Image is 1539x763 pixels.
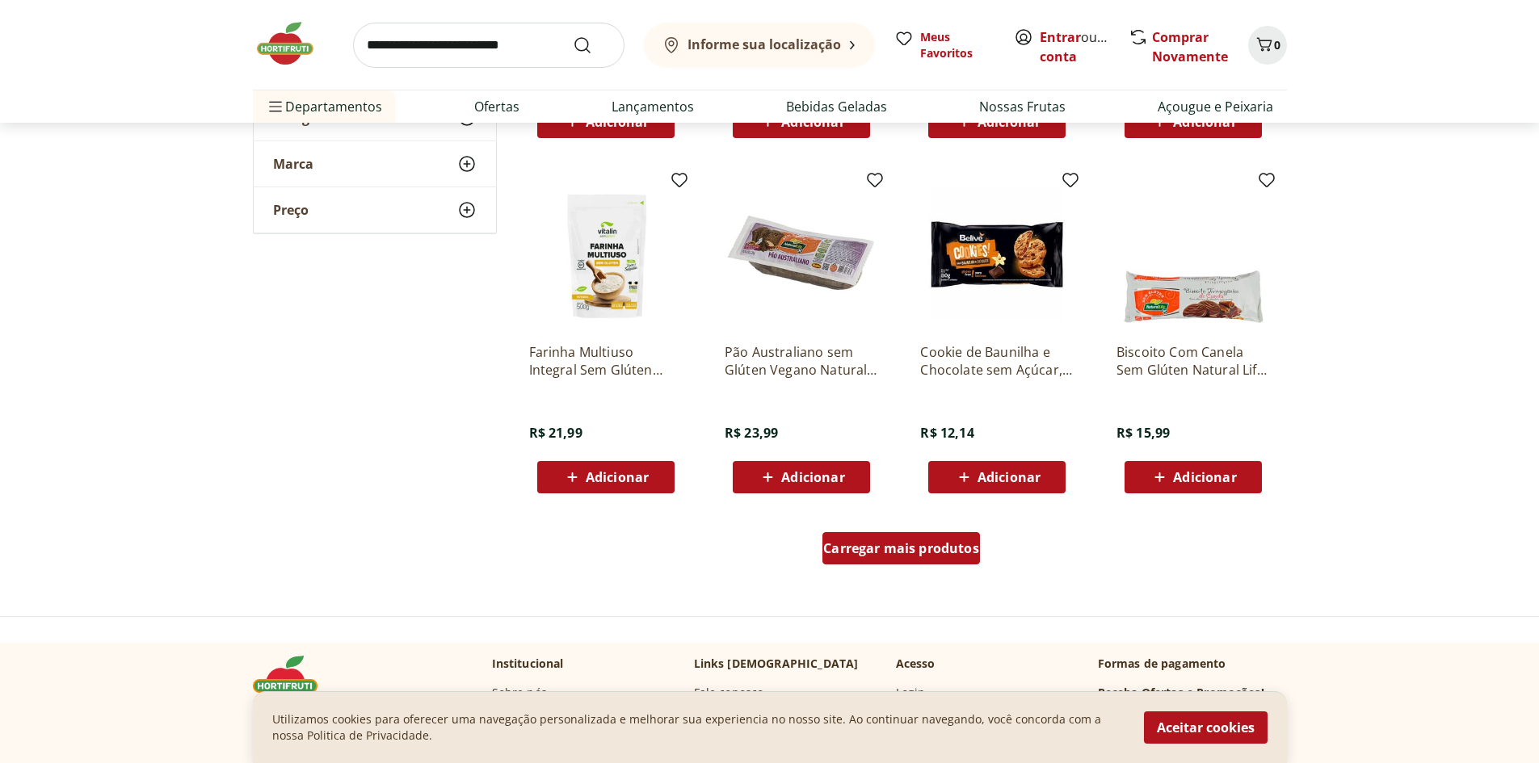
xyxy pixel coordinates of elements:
button: Aceitar cookies [1144,711,1268,744]
a: Criar conta [1040,28,1129,65]
a: Lançamentos [612,97,694,116]
span: Preço [273,202,309,218]
a: Login [896,685,926,701]
img: Cookie de Baunilha e Chocolate sem Açúcar, Glúten e Lactose Belive 67g [920,177,1074,330]
a: Entrar [1040,28,1081,46]
a: Bebidas Geladas [786,97,887,116]
span: Meus Favoritos [920,29,994,61]
span: Adicionar [1173,471,1236,484]
span: Adicionar [978,115,1041,128]
button: Preço [254,187,496,233]
p: Formas de pagamento [1098,656,1287,672]
span: Carregar mais produtos [823,542,979,555]
a: Comprar Novamente [1152,28,1228,65]
span: Adicionar [586,115,649,128]
b: Informe sua localização [688,36,841,53]
img: Hortifruti [253,656,334,704]
span: Adicionar [1173,115,1236,128]
button: Submit Search [573,36,612,55]
button: Marca [254,141,496,187]
a: Fale conosco [694,685,764,701]
button: Adicionar [537,461,675,493]
button: Adicionar [1125,461,1262,493]
img: Pão Australiano sem Glúten Vegano Natural Life 220g [725,177,878,330]
button: Adicionar [928,461,1066,493]
a: Farinha Multiuso Integral Sem Glúten Vitalin 500g [529,343,683,379]
span: R$ 23,99 [725,424,778,442]
span: Marca [273,156,313,172]
span: R$ 12,14 [920,424,973,442]
img: Farinha Multiuso Integral Sem Glúten Vitalin 500g [529,177,683,330]
button: Menu [266,87,285,126]
p: Acesso [896,656,936,672]
a: Nossas Frutas [979,97,1066,116]
span: 0 [1274,37,1280,52]
a: Carregar mais produtos [822,532,980,571]
span: Adicionar [781,115,844,128]
span: Adicionar [978,471,1041,484]
a: Ofertas [474,97,519,116]
a: Biscoito Com Canela Sem Glúten Natural Life 140G [1116,343,1270,379]
a: Sobre nós [492,685,547,701]
img: Hortifruti [253,19,334,68]
a: Pão Australiano sem Glúten Vegano Natural Life 220g [725,343,878,379]
span: ou [1040,27,1112,66]
a: Cookie de Baunilha e Chocolate sem Açúcar, Glúten e Lactose Belive 67g [920,343,1074,379]
img: Biscoito Com Canela Sem Glúten Natural Life 140G [1116,177,1270,330]
span: Adicionar [586,471,649,484]
span: R$ 15,99 [1116,424,1170,442]
p: Utilizamos cookies para oferecer uma navegação personalizada e melhorar sua experiencia no nosso ... [272,711,1125,744]
span: Departamentos [266,87,382,126]
button: Carrinho [1248,26,1287,65]
button: Adicionar [733,461,870,493]
input: search [353,23,624,68]
button: Informe sua localização [644,23,875,68]
p: Institucional [492,656,564,672]
h3: Receba Ofertas e Promoções! [1098,685,1264,701]
span: R$ 21,99 [529,424,582,442]
a: Açougue e Peixaria [1158,97,1273,116]
p: Links [DEMOGRAPHIC_DATA] [694,656,859,672]
span: Adicionar [781,471,844,484]
a: Meus Favoritos [894,29,994,61]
